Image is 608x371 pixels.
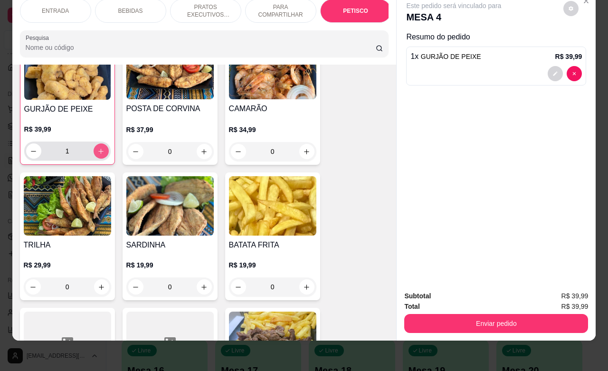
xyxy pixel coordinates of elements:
p: R$ 29,99 [24,260,111,270]
p: R$ 34,99 [229,125,316,134]
strong: Total [404,303,419,310]
button: Enviar pedido [404,314,588,333]
p: R$ 19,99 [229,260,316,270]
span: R$ 39,99 [561,291,589,301]
button: decrease-product-quantity [563,1,579,16]
img: product-image [229,176,316,236]
input: Pesquisa [26,43,376,52]
h4: POSTA DE CORVINA [126,103,214,114]
p: R$ 19,99 [126,260,214,270]
label: Pesquisa [26,34,52,42]
button: decrease-product-quantity [128,144,143,159]
button: increase-product-quantity [197,279,212,295]
strong: Subtotal [404,292,431,300]
img: product-image [24,176,111,236]
p: Este pedido será vinculado para [406,1,501,10]
img: product-image [229,312,316,371]
h4: SARDINHA [126,239,214,251]
p: R$ 39,99 [555,52,582,61]
h4: TRILHA [24,239,111,251]
p: PRATOS EXECUTIVOS (INDIVIDUAIS) [178,3,233,19]
button: decrease-product-quantity [26,143,41,159]
button: decrease-product-quantity [231,144,246,159]
p: BEBIDAS [118,7,143,15]
button: increase-product-quantity [94,143,109,159]
button: increase-product-quantity [94,279,109,295]
p: PETISCO [343,7,368,15]
button: decrease-product-quantity [26,279,41,295]
p: MESA 4 [406,10,501,24]
p: R$ 37,99 [126,125,214,134]
span: GURJÃO DE PEIXE [421,53,481,60]
p: R$ 39,99 [24,124,111,134]
span: R$ 39,99 [561,301,589,312]
button: decrease-product-quantity [548,66,563,81]
p: 1 x [410,51,481,62]
img: product-image [126,40,214,99]
p: Resumo do pedido [406,31,586,43]
img: product-image [24,40,111,100]
p: PARA COMPARTILHAR [253,3,308,19]
button: decrease-product-quantity [231,279,246,295]
h4: CAMARÃO [229,103,316,114]
h4: GURJÃO DE PEIXE [24,104,111,115]
img: product-image [126,176,214,236]
button: increase-product-quantity [299,279,314,295]
button: decrease-product-quantity [128,279,143,295]
h4: BATATA FRITA [229,239,316,251]
button: increase-product-quantity [299,144,314,159]
button: decrease-product-quantity [567,66,582,81]
img: product-image [229,40,316,99]
p: ENTRADA [42,7,69,15]
button: increase-product-quantity [197,144,212,159]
